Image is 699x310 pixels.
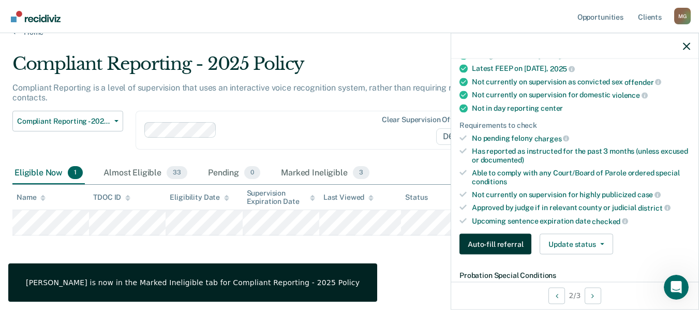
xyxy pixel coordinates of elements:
span: D61 [436,128,472,145]
span: documented) [481,156,524,164]
div: Not currently on supervision as convicted sex [472,77,690,86]
span: conditions [472,177,507,185]
span: Compliant Reporting - 2025 Policy [17,117,110,126]
div: 2 / 3 [451,282,698,309]
div: Eligible Now [12,162,85,185]
div: Not currently on supervision for highly publicized [472,190,690,199]
div: Pending [206,162,262,185]
button: Profile dropdown button [674,8,691,24]
img: Recidiviz [11,11,61,22]
div: Clear supervision officers [382,115,470,124]
div: Eligibility Date [170,193,229,202]
div: TDOC ID [93,193,130,202]
p: Compliant Reporting is a level of supervision that uses an interactive voice recognition system, ... [12,83,525,102]
div: [PERSON_NAME] is now in the Marked Ineligible tab for Compliant Reporting - 2025 Policy [26,278,360,287]
span: 2024 [564,51,589,60]
span: 1 [68,166,83,180]
span: 2025 [550,64,575,72]
div: Able to comply with any Court/Board of Parole ordered special [472,168,690,186]
a: Navigate to form link [459,234,536,255]
span: violence [612,91,648,99]
button: Previous Opportunity [548,287,565,304]
span: offender [624,78,662,86]
span: charges [534,134,570,142]
div: Not currently on supervision for domestic [472,91,690,100]
iframe: Intercom live chat [664,275,689,300]
div: Last Viewed [323,193,374,202]
div: Approved by judge if in relevant county or judicial [472,203,690,213]
button: Next Opportunity [585,287,601,304]
dt: Probation Special Conditions [459,271,690,280]
div: Not in day reporting [472,104,690,112]
span: 3 [353,166,369,180]
div: M G [674,8,691,24]
button: Auto-fill referral [459,234,531,255]
div: Latest FEEP on [DATE], [472,64,690,73]
div: Supervision Expiration Date [247,189,315,206]
div: Almost Eligible [101,162,189,185]
span: 33 [167,166,187,180]
div: Has reported as instructed for the past 3 months (unless excused or [472,147,690,165]
div: Requirements to check [459,121,690,129]
div: Status [405,193,427,202]
span: case [637,190,661,199]
span: district [638,203,671,212]
span: 0 [244,166,260,180]
button: Update status [540,234,613,255]
span: center [541,104,563,112]
div: Name [17,193,46,202]
div: Compliant Reporting - 2025 Policy [12,53,537,83]
div: Upcoming sentence expiration date [472,216,690,226]
div: No pending felony [472,134,690,143]
span: checked [592,217,628,225]
div: Marked Ineligible [279,162,371,185]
